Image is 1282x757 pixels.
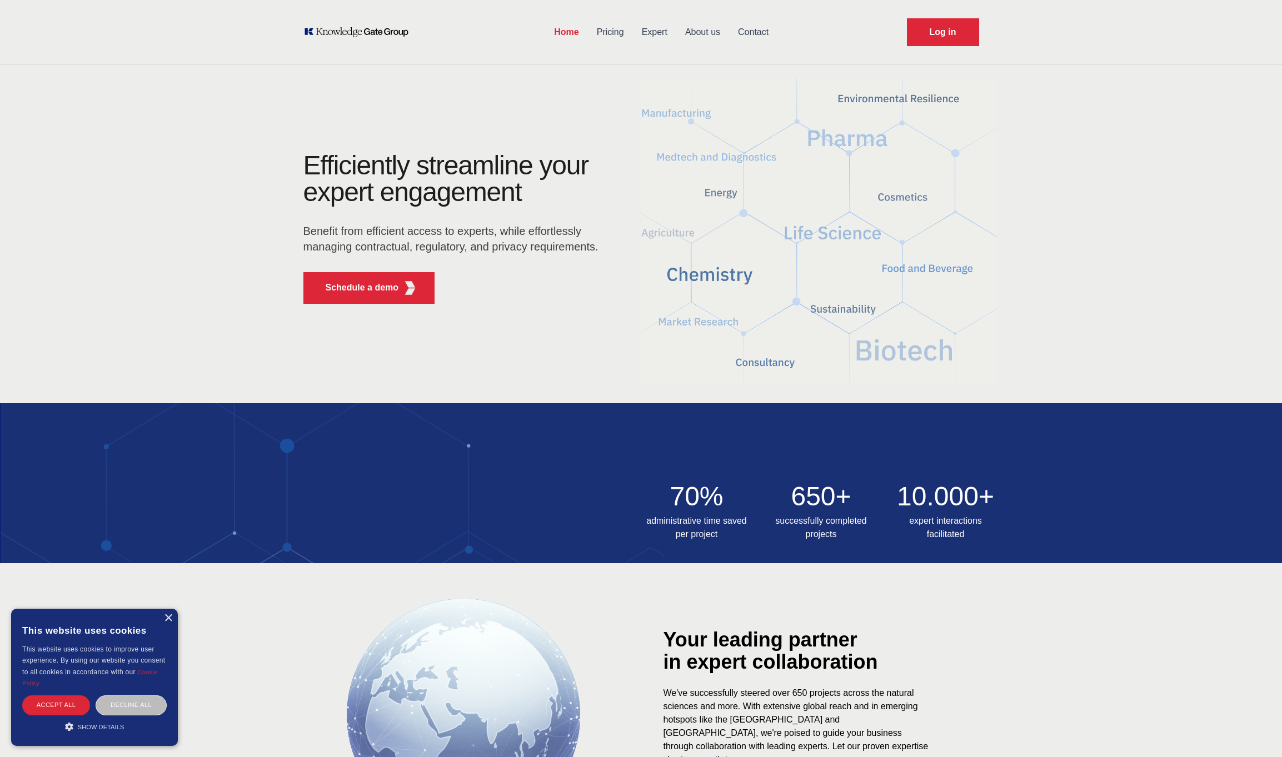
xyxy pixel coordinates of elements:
[303,223,606,254] p: Benefit from efficient access to experts, while effortlessly managing contractual, regulatory, an...
[633,18,676,47] a: Expert
[303,27,416,38] a: KOL Knowledge Platform: Talk to Key External Experts (KEE)
[326,281,399,294] p: Schedule a demo
[22,645,165,676] span: This website uses cookies to improve user experience. By using our website you consent to all coo...
[96,695,167,715] div: Decline all
[890,483,1001,510] h2: 10.000+
[403,281,417,295] img: KGG Fifth Element RED
[22,669,158,686] a: Cookie Policy
[890,514,1001,541] h3: expert interactions facilitated
[164,614,172,623] div: Close
[588,18,633,47] a: Pricing
[729,18,777,47] a: Contact
[766,514,877,541] h3: successfully completed projects
[22,617,167,644] div: This website uses cookies
[641,72,997,392] img: KGG Fifth Element RED
[641,514,752,541] h3: administrative time saved per project
[303,151,589,207] h1: Efficiently streamline your expert engagement
[303,272,435,304] button: Schedule a demoKGG Fifth Element RED
[545,18,587,47] a: Home
[641,483,752,510] h2: 70%
[664,629,975,673] div: Your leading partner in expert collaboration
[78,724,124,730] span: Show details
[766,483,877,510] h2: 650+
[22,721,167,732] div: Show details
[676,18,729,47] a: About us
[22,695,90,715] div: Accept all
[907,18,979,46] a: Request Demo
